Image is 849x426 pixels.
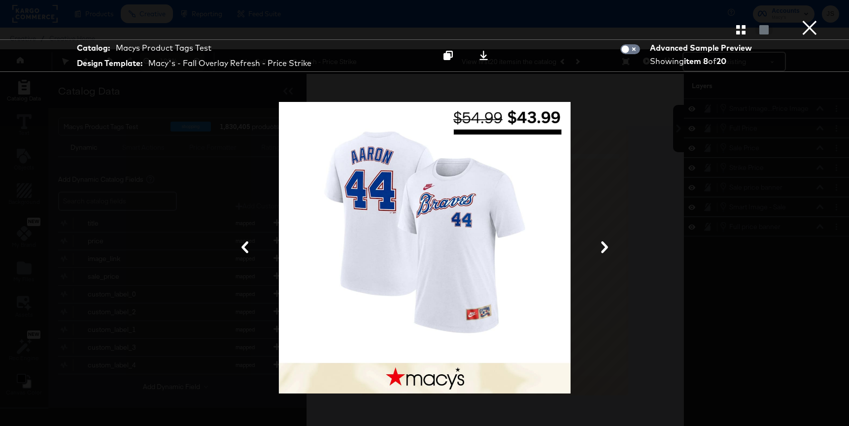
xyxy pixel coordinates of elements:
div: Macy's - Fall Overlay Refresh - Price Strike [148,58,311,69]
strong: item 8 [684,56,708,66]
div: Macys Product Tags Test [116,42,211,54]
div: Advanced Sample Preview [650,42,755,54]
div: Showing of [650,56,755,67]
strong: Catalog: [77,42,110,54]
strong: Design Template: [77,58,142,69]
strong: 20 [716,56,726,66]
